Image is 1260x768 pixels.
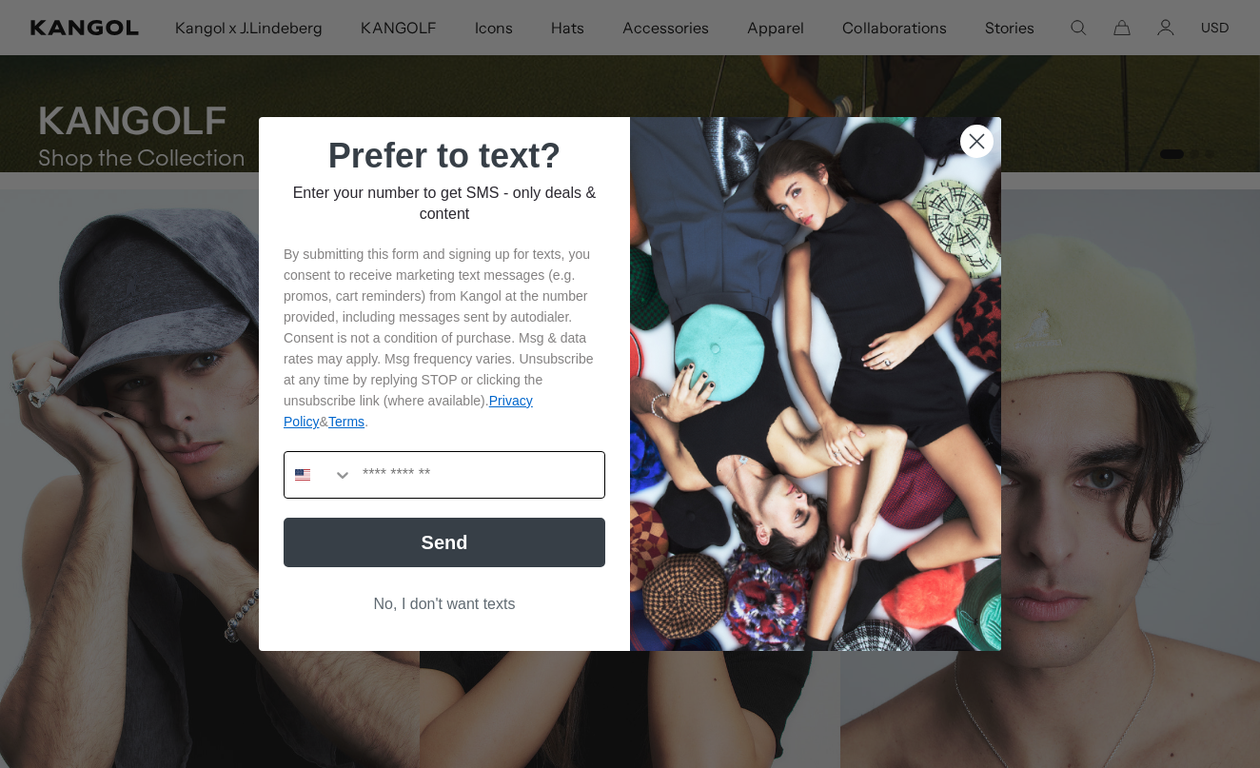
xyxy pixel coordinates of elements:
button: No, I don't want texts [284,586,605,622]
button: Send [284,518,605,567]
button: Search Countries [285,452,353,498]
img: 32d93059-7686-46ce-88e0-f8be1b64b1a2.jpeg [630,117,1001,651]
a: Terms [328,414,364,429]
img: United States [295,467,310,482]
span: Enter your number to get SMS - only deals & content [293,185,597,222]
p: By submitting this form and signing up for texts, you consent to receive marketing text messages ... [284,244,605,432]
span: Prefer to text? [328,136,561,175]
button: Close dialog [960,125,994,158]
input: Phone Number [353,452,604,498]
